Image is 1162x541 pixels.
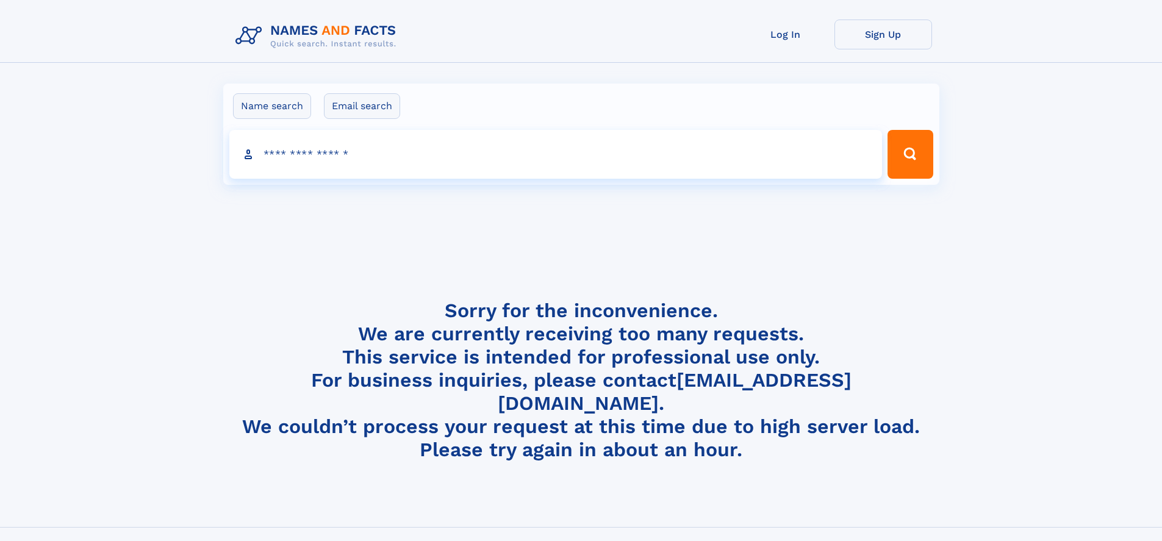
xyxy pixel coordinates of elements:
[231,299,932,462] h4: Sorry for the inconvenience. We are currently receiving too many requests. This service is intend...
[498,368,852,415] a: [EMAIL_ADDRESS][DOMAIN_NAME]
[231,20,406,52] img: Logo Names and Facts
[737,20,834,49] a: Log In
[233,93,311,119] label: Name search
[229,130,883,179] input: search input
[888,130,933,179] button: Search Button
[834,20,932,49] a: Sign Up
[324,93,400,119] label: Email search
